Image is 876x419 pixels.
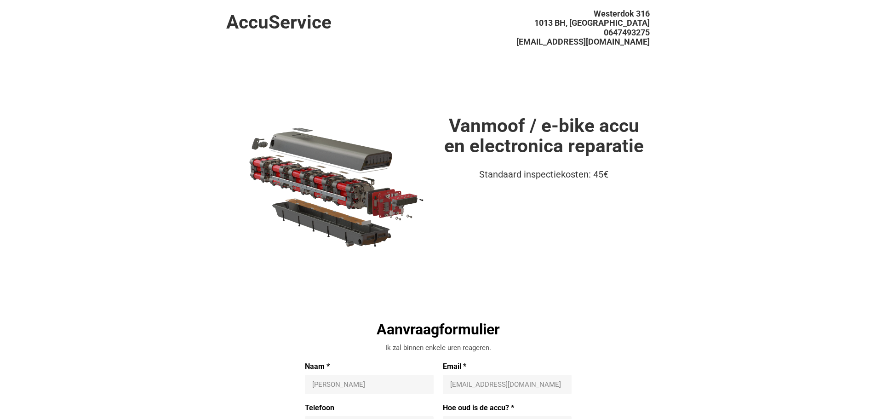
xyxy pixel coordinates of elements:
input: Naam * [312,380,426,389]
img: battery.webp [226,115,438,257]
span: [EMAIL_ADDRESS][DOMAIN_NAME] [516,37,650,46]
div: Aanvraagformulier [305,320,572,339]
span: 1013 BH, [GEOGRAPHIC_DATA] [534,18,650,28]
input: Email * [450,380,564,389]
label: Hoe oud is de accu? * [443,403,572,413]
span: 0647493275 [604,28,650,37]
label: Email * [443,362,572,371]
h1: Vanmoof / e-bike accu en electronica reparatie [438,115,650,156]
div: Ik zal binnen enkele uren reageren. [305,343,572,353]
span: Westerdok 316 [594,9,650,18]
h1: AccuService [226,12,438,33]
label: Telefoon [305,403,434,413]
span: Standaard inspectiekosten: 45€ [479,169,608,180]
label: Naam * [305,362,434,371]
